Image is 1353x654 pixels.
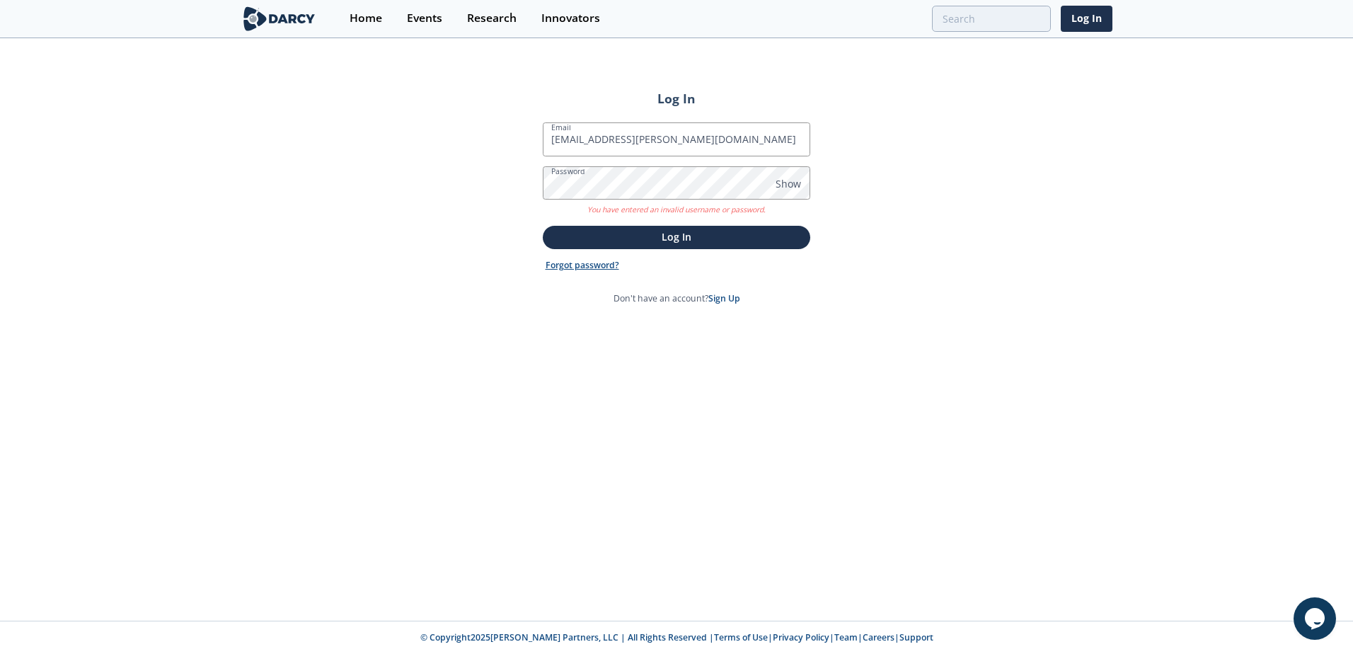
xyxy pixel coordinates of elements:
[543,89,810,108] h2: Log In
[714,631,768,643] a: Terms of Use
[241,6,318,31] img: logo-wide.svg
[553,229,800,244] p: Log In
[546,259,619,272] a: Forgot password?
[1061,6,1112,32] a: Log In
[153,631,1200,644] p: © Copyright 2025 [PERSON_NAME] Partners, LLC | All Rights Reserved | | | | |
[834,631,858,643] a: Team
[467,13,517,24] div: Research
[863,631,894,643] a: Careers
[543,226,810,249] button: Log In
[407,13,442,24] div: Events
[932,6,1051,32] input: Advanced Search
[1294,597,1339,640] iframe: chat widget
[551,166,585,177] label: Password
[551,122,571,133] label: Email
[773,631,829,643] a: Privacy Policy
[614,292,740,305] p: Don't have an account?
[350,13,382,24] div: Home
[776,176,801,191] span: Show
[899,631,933,643] a: Support
[543,200,810,216] p: You have entered an invalid username or password.
[541,13,600,24] div: Innovators
[708,292,740,304] a: Sign Up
